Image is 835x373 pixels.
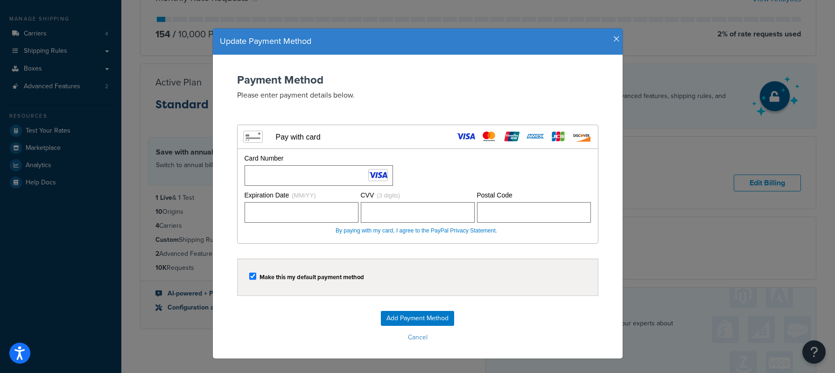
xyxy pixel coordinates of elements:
[260,274,364,281] label: Make this my default payment method
[292,192,316,199] span: (MM/YY)
[481,203,587,222] iframe: Secure Credit Card Frame - Postal Code
[336,227,497,234] a: By paying with my card, I agree to the PayPal Privacy Statement.
[245,191,358,200] div: Expiration Date
[237,90,598,100] p: Please enter payment details below.
[237,74,598,86] h2: Payment Method
[249,166,389,185] iframe: Secure Credit Card Frame - Credit Card Number
[365,203,470,222] iframe: Secure Credit Card Frame - CVV
[477,191,591,200] div: Postal Code
[381,311,454,326] input: Add Payment Method
[377,192,400,199] span: (3 digits)
[276,133,321,141] div: Pay with card
[245,154,393,163] div: Card Number
[222,331,613,345] button: Cancel
[220,35,616,48] h4: Update Payment Method
[361,191,475,200] div: CVV
[249,203,354,222] iframe: Secure Credit Card Frame - Expiration Date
